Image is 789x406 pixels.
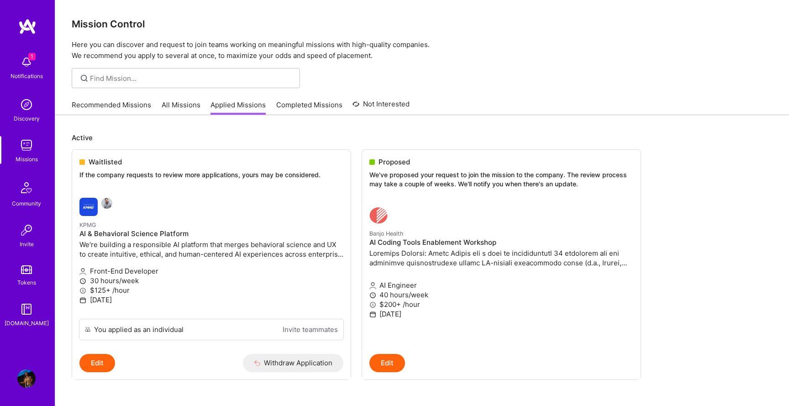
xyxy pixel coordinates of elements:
[11,71,43,81] div: Notifications
[79,297,86,304] i: icon Calendar
[72,39,773,61] p: Here you can discover and request to join teams working on meaningful missions with high-quality ...
[79,221,96,228] small: KPMG
[79,287,86,294] i: icon MoneyGray
[5,318,49,328] div: [DOMAIN_NAME]
[79,295,343,305] p: [DATE]
[379,157,410,167] span: Proposed
[243,354,344,372] button: Withdraw Application
[14,114,40,123] div: Discovery
[94,325,184,334] div: You applied as an individual
[17,369,36,388] img: User Avatar
[362,199,641,353] a: Banjo Health company logoBanjo HealthAI Coding Tools Enablement WorkshopLoremips Dolorsi: Ametc A...
[18,18,37,35] img: logo
[352,99,410,115] a: Not Interested
[12,199,41,208] div: Community
[89,157,122,167] span: Waitlisted
[72,100,151,115] a: Recommended Missions
[79,240,343,259] p: We're building a responsible AI platform that merges behavioral science and UX to create intuitiv...
[79,230,343,238] h4: AI & Behavioral Science Platform
[369,354,405,372] button: Edit
[28,53,36,60] span: 1
[369,309,633,319] p: [DATE]
[79,198,98,216] img: KPMG company logo
[20,239,34,249] div: Invite
[101,198,112,209] img: Ryan Dodd
[79,170,343,179] p: If the company requests to review more applications, yours may be considered.
[369,300,633,309] p: $200+ /hour
[369,230,403,237] small: Banjo Health
[79,278,86,285] i: icon Clock
[369,170,633,188] p: We've proposed your request to join the mission to the company. The review process may take a cou...
[16,177,37,199] img: Community
[17,278,36,287] div: Tokens
[79,285,343,295] p: $125+ /hour
[276,100,342,115] a: Completed Missions
[369,301,376,308] i: icon MoneyGray
[79,268,86,275] i: icon Applicant
[369,248,633,268] p: Loremips Dolorsi: Ametc Adipis eli s doei te incididuntutl 34 etdolorem ali eni adminimve quisnos...
[17,300,36,318] img: guide book
[210,100,266,115] a: Applied Missions
[369,282,376,289] i: icon Applicant
[72,133,773,142] p: Active
[17,95,36,114] img: discovery
[369,206,388,225] img: Banjo Health company logo
[369,280,633,290] p: AI Engineer
[90,74,293,83] input: Find Mission...
[369,290,633,300] p: 40 hours/week
[79,276,343,285] p: 30 hours/week
[79,354,115,372] button: Edit
[17,221,36,239] img: Invite
[283,325,338,334] a: Invite teammates
[79,266,343,276] p: Front-End Developer
[369,238,633,247] h4: AI Coding Tools Enablement Workshop
[369,292,376,299] i: icon Clock
[369,311,376,318] i: icon Calendar
[16,154,38,164] div: Missions
[72,190,351,319] a: KPMG company logoRyan DoddKPMGAI & Behavioral Science PlatformWe're building a responsible AI pla...
[21,265,32,274] img: tokens
[79,73,89,84] i: icon SearchGrey
[15,369,38,388] a: User Avatar
[72,18,773,30] h3: Mission Control
[162,100,200,115] a: All Missions
[17,136,36,154] img: teamwork
[17,53,36,71] img: bell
